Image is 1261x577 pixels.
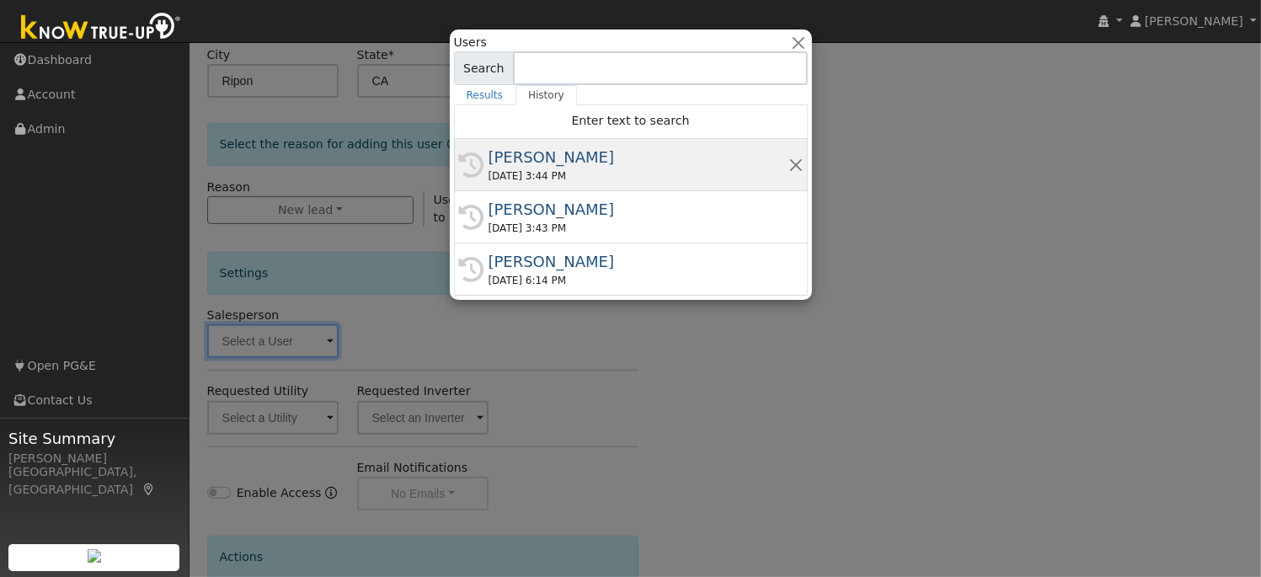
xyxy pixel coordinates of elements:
img: retrieve [88,549,101,563]
span: [PERSON_NAME] [1145,14,1243,28]
i: History [459,152,484,178]
div: [PERSON_NAME] [489,198,788,221]
span: Search [454,51,514,85]
a: Results [454,85,516,105]
span: Users [454,34,487,51]
div: [PERSON_NAME] [489,250,788,273]
div: [DATE] 3:43 PM [489,221,788,236]
a: Map [142,483,157,496]
img: Know True-Up [13,9,190,47]
div: [DATE] 3:44 PM [489,168,788,184]
a: History [516,85,577,105]
i: History [459,205,484,230]
div: [DATE] 6:14 PM [489,273,788,288]
span: Site Summary [8,427,180,450]
div: [PERSON_NAME] [8,450,180,467]
span: Enter text to search [572,114,690,127]
div: [PERSON_NAME] [489,146,788,168]
button: Remove this history [788,156,804,174]
div: [GEOGRAPHIC_DATA], [GEOGRAPHIC_DATA] [8,463,180,499]
i: History [459,257,484,282]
